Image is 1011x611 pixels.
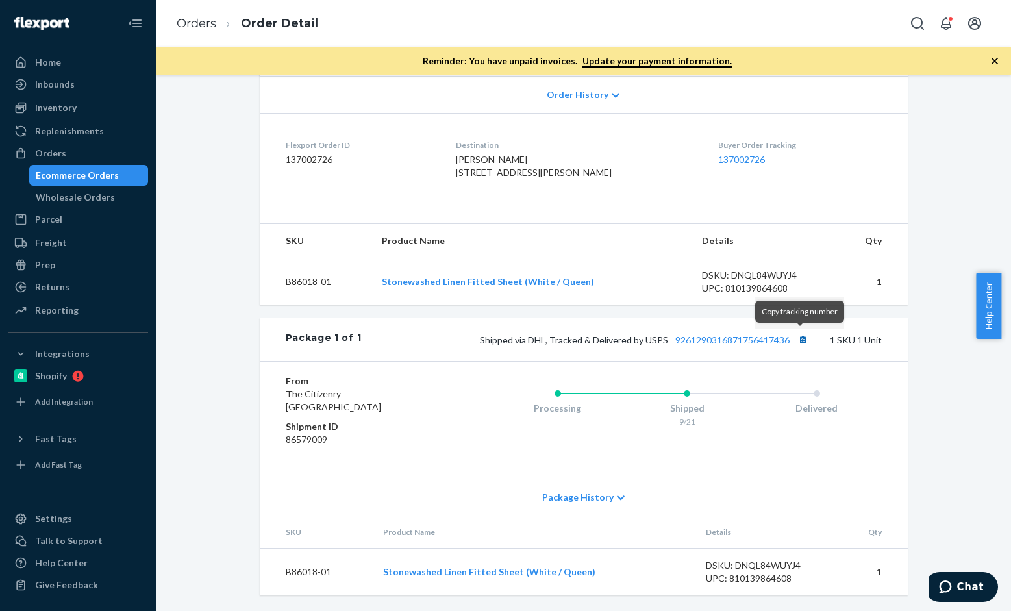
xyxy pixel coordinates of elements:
[35,281,69,293] div: Returns
[286,388,381,412] span: The Citizenry [GEOGRAPHIC_DATA]
[382,276,594,287] a: Stonewashed Linen Fitted Sheet (White / Queen)
[35,304,79,317] div: Reporting
[718,140,882,151] dt: Buyer Order Tracking
[8,429,148,449] button: Fast Tags
[962,10,988,36] button: Open account menu
[834,224,908,258] th: Qty
[35,125,104,138] div: Replenishments
[35,347,90,360] div: Integrations
[933,10,959,36] button: Open notifications
[8,392,148,412] a: Add Integration
[675,334,790,345] a: 9261290316871756417436
[35,101,77,114] div: Inventory
[35,56,61,69] div: Home
[8,74,148,95] a: Inbounds
[456,154,612,178] span: [PERSON_NAME] [STREET_ADDRESS][PERSON_NAME]
[976,273,1001,339] button: Help Center
[35,512,72,525] div: Settings
[905,10,930,36] button: Open Search Box
[8,255,148,275] a: Prep
[8,232,148,253] a: Freight
[35,258,55,271] div: Prep
[29,165,149,186] a: Ecommerce Orders
[166,5,329,43] ol: breadcrumbs
[286,433,441,446] dd: 86579009
[260,224,372,258] th: SKU
[493,402,623,415] div: Processing
[423,55,732,68] p: Reminder: You have unpaid invoices.
[373,516,695,549] th: Product Name
[241,16,318,31] a: Order Detail
[122,10,148,36] button: Close Navigation
[361,331,881,348] div: 1 SKU 1 Unit
[177,16,216,31] a: Orders
[8,143,148,164] a: Orders
[286,331,362,348] div: Package 1 of 1
[35,459,82,470] div: Add Fast Tag
[542,491,614,504] span: Package History
[718,154,765,165] a: 137002726
[8,455,148,475] a: Add Fast Tag
[35,579,98,592] div: Give Feedback
[286,375,441,388] dt: From
[8,52,148,73] a: Home
[8,300,148,321] a: Reporting
[35,396,93,407] div: Add Integration
[622,402,752,415] div: Shipped
[260,549,373,596] td: B86018-01
[8,508,148,529] a: Settings
[8,575,148,595] button: Give Feedback
[260,258,372,306] td: B86018-01
[35,556,88,569] div: Help Center
[8,343,148,364] button: Integrations
[35,534,103,547] div: Talk to Support
[795,331,812,348] button: Copy tracking number
[36,169,119,182] div: Ecommerce Orders
[35,147,66,160] div: Orders
[622,416,752,427] div: 9/21
[838,516,908,549] th: Qty
[8,553,148,573] a: Help Center
[702,282,824,295] div: UPC: 810139864608
[582,55,732,68] a: Update your payment information.
[286,153,436,166] dd: 137002726
[35,369,67,382] div: Shopify
[35,236,67,249] div: Freight
[838,549,908,596] td: 1
[286,140,436,151] dt: Flexport Order ID
[547,88,608,101] span: Order History
[8,121,148,142] a: Replenishments
[706,572,828,585] div: UPC: 810139864608
[695,516,838,549] th: Details
[8,366,148,386] a: Shopify
[456,140,697,151] dt: Destination
[706,559,828,572] div: DSKU: DNQL84WUYJ4
[8,97,148,118] a: Inventory
[762,306,838,316] span: Copy tracking number
[35,78,75,91] div: Inbounds
[29,187,149,208] a: Wholesale Orders
[36,191,115,204] div: Wholesale Orders
[752,402,882,415] div: Delivered
[383,566,595,577] a: Stonewashed Linen Fitted Sheet (White / Queen)
[8,277,148,297] a: Returns
[480,334,812,345] span: Shipped via DHL, Tracked & Delivered by USPS
[35,213,62,226] div: Parcel
[260,516,373,549] th: SKU
[702,269,824,282] div: DSKU: DNQL84WUYJ4
[35,432,77,445] div: Fast Tags
[371,224,692,258] th: Product Name
[692,224,834,258] th: Details
[834,258,908,306] td: 1
[929,572,998,605] iframe: Opens a widget where you can chat to one of our agents
[8,530,148,551] button: Talk to Support
[286,420,441,433] dt: Shipment ID
[14,17,69,30] img: Flexport logo
[8,209,148,230] a: Parcel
